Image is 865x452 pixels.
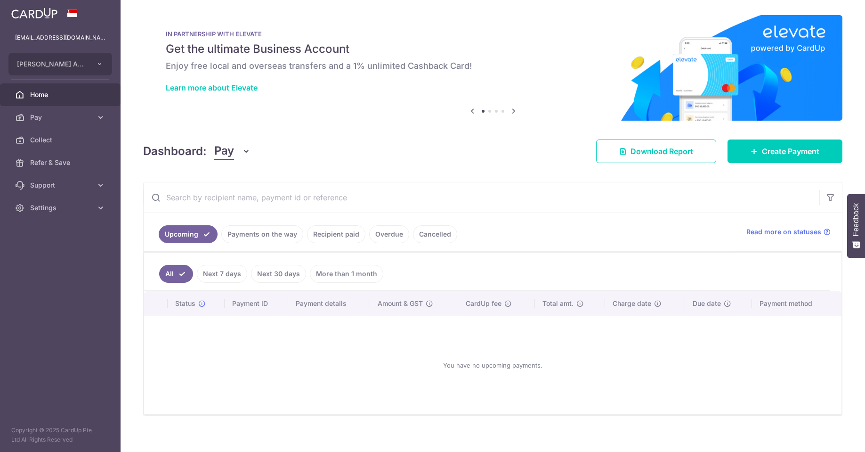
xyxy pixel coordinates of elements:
button: Feedback - Show survey [847,194,865,258]
div: You have no upcoming payments. [155,324,830,407]
th: Payment details [288,291,371,316]
span: Pay [30,113,92,122]
span: Total amt. [542,299,574,308]
span: CardUp fee [466,299,501,308]
span: Download Report [631,146,693,157]
a: More than 1 month [310,265,383,283]
h6: Enjoy free local and overseas transfers and a 1% unlimited Cashback Card! [166,60,820,72]
a: Cancelled [413,225,457,243]
span: Create Payment [762,146,819,157]
span: Status [175,299,195,308]
h5: Get the ultimate Business Account [166,41,820,57]
a: Next 7 days [197,265,247,283]
button: [PERSON_NAME] ASSOCIATES PTE LTD [8,53,112,75]
a: Download Report [596,140,716,163]
a: Recipient paid [307,225,365,243]
a: Create Payment [728,140,842,163]
span: Charge date [613,299,651,308]
span: Home [30,90,92,99]
img: CardUp [11,8,57,19]
button: Pay [214,142,251,160]
p: IN PARTNERSHIP WITH ELEVATE [166,30,820,38]
span: Support [30,181,92,190]
span: Pay [214,142,234,160]
a: All [159,265,193,283]
a: Learn more about Elevate [166,83,258,92]
p: [EMAIL_ADDRESS][DOMAIN_NAME] [15,33,105,42]
a: Next 30 days [251,265,306,283]
span: [PERSON_NAME] ASSOCIATES PTE LTD [17,59,87,69]
th: Payment method [752,291,841,316]
span: Read more on statuses [746,227,821,237]
a: Overdue [369,225,409,243]
span: Feedback [852,203,860,236]
span: Collect [30,135,92,145]
th: Payment ID [225,291,288,316]
input: Search by recipient name, payment id or reference [144,182,819,213]
span: Due date [693,299,721,308]
a: Read more on statuses [746,227,831,237]
span: Settings [30,203,92,213]
img: Renovation banner [143,15,842,121]
span: Amount & GST [378,299,423,308]
span: Refer & Save [30,158,92,167]
a: Payments on the way [221,225,303,243]
a: Upcoming [159,225,218,243]
h4: Dashboard: [143,143,207,160]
